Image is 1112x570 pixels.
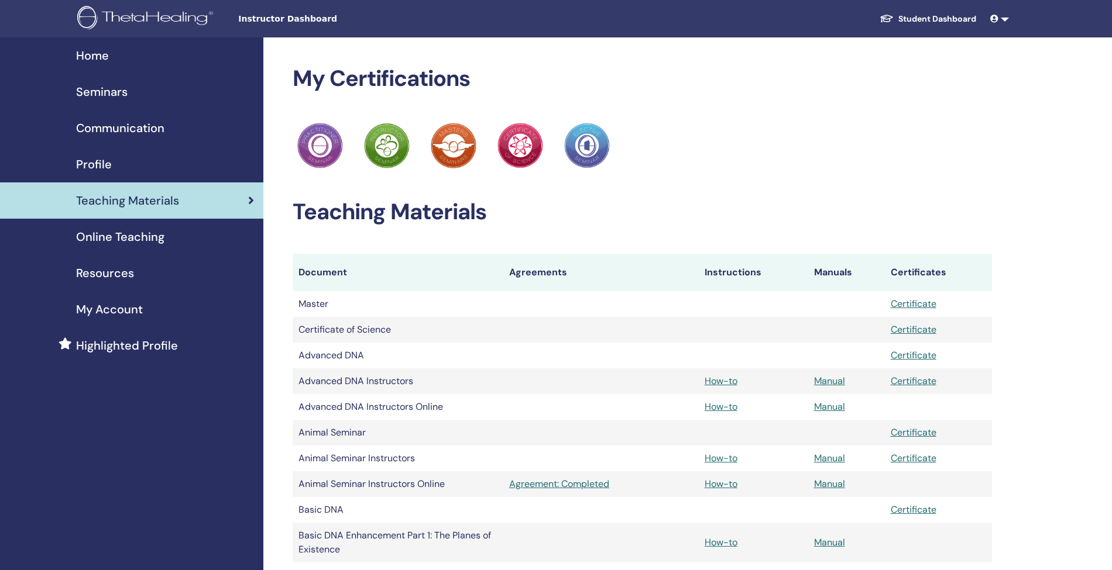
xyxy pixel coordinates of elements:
[293,523,503,562] td: Basic DNA Enhancement Part 1: The Planes of Existence
[364,123,410,168] img: Practitioner
[293,497,503,523] td: Basic DNA
[76,47,109,64] span: Home
[509,477,693,491] a: Agreement: Completed
[76,228,164,246] span: Online Teaching
[699,254,808,291] th: Instructions
[880,13,894,23] img: graduation-cap-white.svg
[77,6,217,32] img: logo.png
[293,394,503,420] td: Advanced DNA Instructors Online
[814,375,845,387] a: Manual
[891,503,936,516] a: Certificate
[503,254,699,291] th: Agreements
[293,420,503,445] td: Animal Seminar
[293,65,992,92] h2: My Certifications
[814,478,845,490] a: Manual
[885,254,992,291] th: Certificates
[808,254,885,291] th: Manuals
[814,400,845,413] a: Manual
[891,375,936,387] a: Certificate
[293,471,503,497] td: Animal Seminar Instructors Online
[564,123,610,168] img: Practitioner
[497,123,543,168] img: Practitioner
[870,8,986,30] a: Student Dashboard
[891,298,936,310] a: Certificate
[891,349,936,361] a: Certificate
[293,317,503,343] td: Certificate of Science
[76,156,112,173] span: Profile
[297,123,343,168] img: Practitioner
[705,536,737,548] a: How-to
[891,323,936,336] a: Certificate
[891,426,936,438] a: Certificate
[76,83,128,101] span: Seminars
[705,375,737,387] a: How-to
[293,199,992,226] h2: Teaching Materials
[293,368,503,394] td: Advanced DNA Instructors
[293,291,503,317] td: Master
[293,445,503,471] td: Animal Seminar Instructors
[814,536,845,548] a: Manual
[76,119,164,137] span: Communication
[705,400,737,413] a: How-to
[814,452,845,464] a: Manual
[705,478,737,490] a: How-to
[238,13,414,25] span: Instructor Dashboard
[891,452,936,464] a: Certificate
[76,264,134,282] span: Resources
[293,254,503,291] th: Document
[76,300,143,318] span: My Account
[431,123,476,168] img: Practitioner
[293,343,503,368] td: Advanced DNA
[76,192,179,209] span: Teaching Materials
[705,452,737,464] a: How-to
[76,337,178,354] span: Highlighted Profile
